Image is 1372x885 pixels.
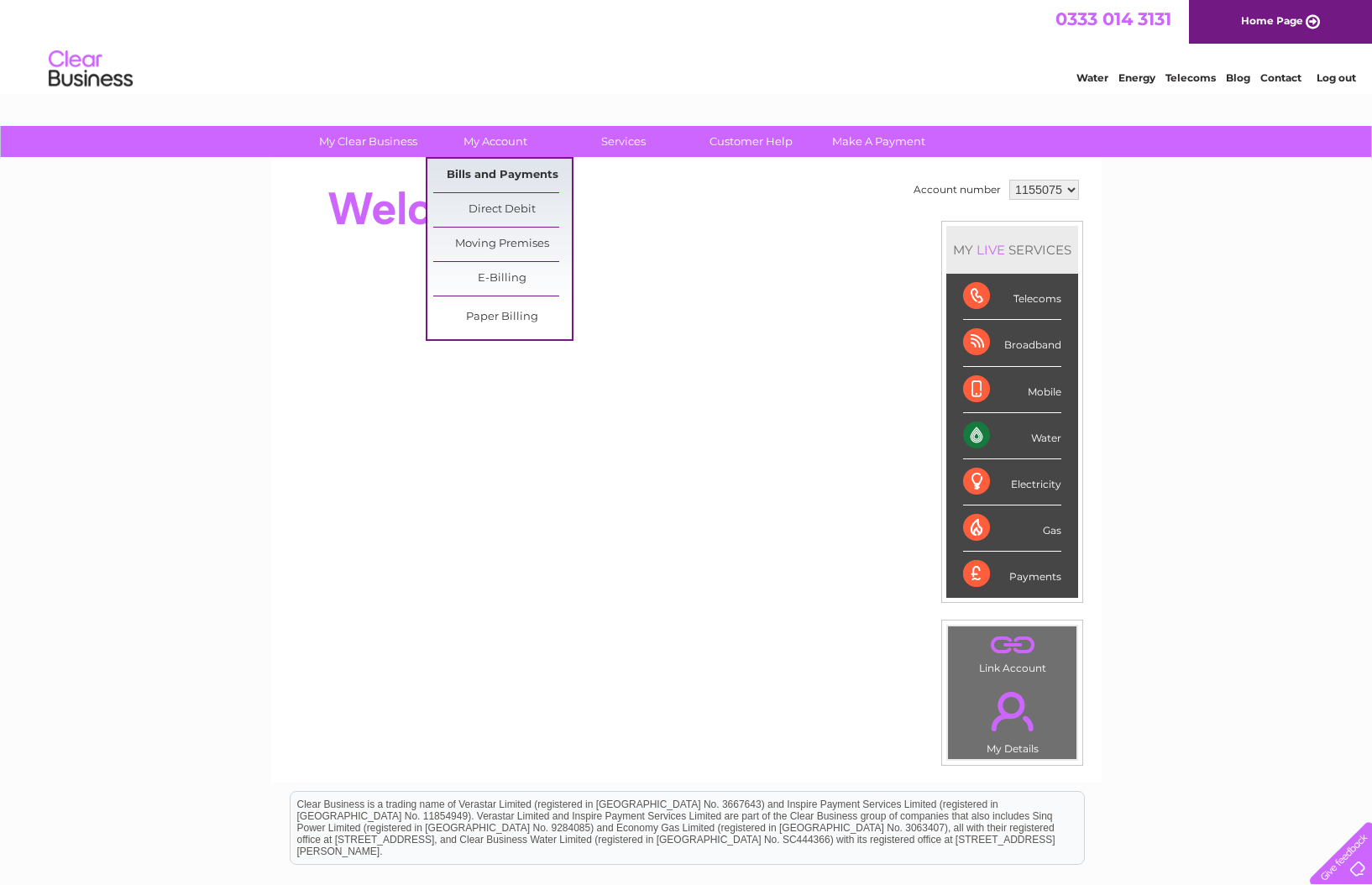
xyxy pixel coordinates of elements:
[433,262,572,296] a: E-Billing
[809,126,948,157] a: Make A Payment
[1165,71,1216,84] a: Telecoms
[963,367,1061,413] div: Mobile
[946,226,1078,274] div: MY SERVICES
[947,626,1077,678] td: Link Account
[1317,71,1356,84] a: Log out
[1226,71,1250,84] a: Blog
[952,682,1072,741] a: .
[963,459,1061,505] div: Electricity
[963,274,1061,320] div: Telecoms
[1260,71,1301,84] a: Contact
[554,126,693,157] a: Services
[48,44,134,95] img: logo.png
[963,413,1061,459] div: Water
[909,175,1005,204] td: Account number
[963,320,1061,366] div: Broadband
[973,242,1008,258] div: LIVE
[682,126,820,157] a: Customer Help
[1055,8,1171,29] a: 0333 014 3131
[427,126,565,157] a: My Account
[433,228,572,261] a: Moving Premises
[963,552,1061,597] div: Payments
[947,678,1077,760] td: My Details
[1076,71,1108,84] a: Water
[299,126,437,157] a: My Clear Business
[433,193,572,227] a: Direct Debit
[952,631,1072,660] a: .
[1118,71,1155,84] a: Energy
[433,301,572,334] a: Paper Billing
[963,505,1061,552] div: Gas
[291,9,1084,81] div: Clear Business is a trading name of Verastar Limited (registered in [GEOGRAPHIC_DATA] No. 3667643...
[433,159,572,192] a: Bills and Payments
